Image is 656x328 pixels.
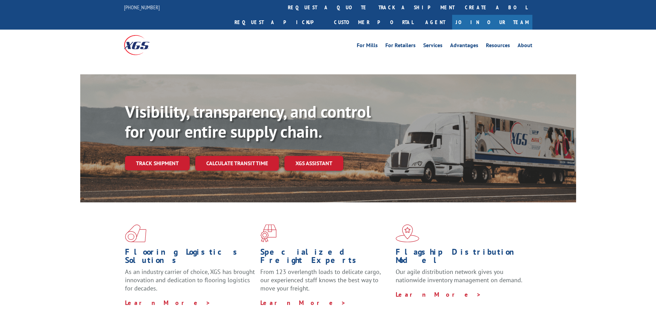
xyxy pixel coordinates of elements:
p: From 123 overlength loads to delicate cargo, our experienced staff knows the best way to move you... [260,268,391,298]
span: Our agile distribution network gives you nationwide inventory management on demand. [396,268,522,284]
span: As an industry carrier of choice, XGS has brought innovation and dedication to flooring logistics... [125,268,255,292]
a: Learn More > [125,299,211,307]
img: xgs-icon-focused-on-flooring-red [260,224,277,242]
a: Join Our Team [452,15,532,30]
h1: Specialized Freight Experts [260,248,391,268]
a: About [518,43,532,50]
a: Resources [486,43,510,50]
img: xgs-icon-flagship-distribution-model-red [396,224,419,242]
img: xgs-icon-total-supply-chain-intelligence-red [125,224,146,242]
h1: Flagship Distribution Model [396,248,526,268]
a: Agent [418,15,452,30]
a: Calculate transit time [195,156,279,171]
a: Customer Portal [329,15,418,30]
a: Advantages [450,43,478,50]
a: [PHONE_NUMBER] [124,4,160,11]
a: For Retailers [385,43,416,50]
a: Request a pickup [229,15,329,30]
h1: Flooring Logistics Solutions [125,248,255,268]
a: For Mills [357,43,378,50]
a: Learn More > [260,299,346,307]
a: Services [423,43,442,50]
b: Visibility, transparency, and control for your entire supply chain. [125,101,371,142]
a: Track shipment [125,156,190,170]
a: Learn More > [396,290,481,298]
a: XGS ASSISTANT [284,156,343,171]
